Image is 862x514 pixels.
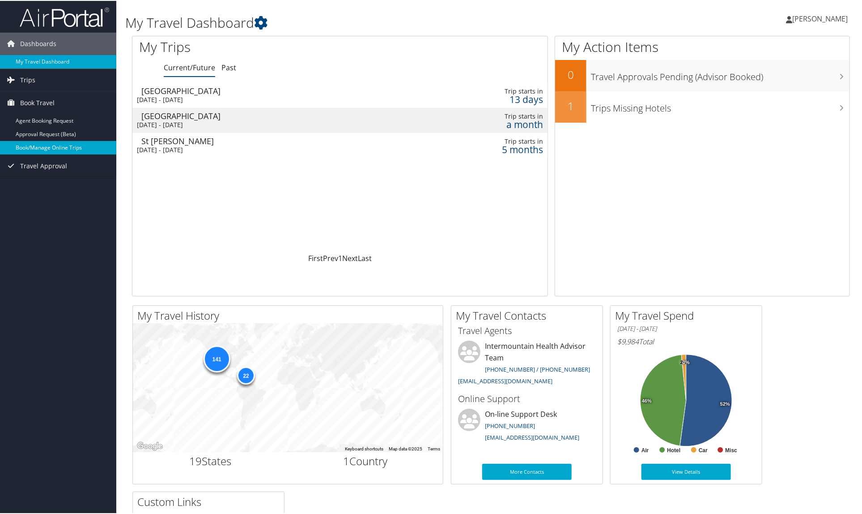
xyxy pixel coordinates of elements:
h2: Country [295,453,437,468]
a: [PHONE_NUMBER] [485,421,535,429]
h2: States [140,453,281,468]
text: Car [699,446,708,453]
div: [DATE] - [DATE] [137,95,386,103]
div: [DATE] - [DATE] [137,145,386,153]
a: 1Trips Missing Hotels [555,90,849,122]
a: [EMAIL_ADDRESS][DOMAIN_NAME] [458,376,552,384]
div: Trip starts in [441,137,543,145]
a: 1 [338,253,342,262]
li: Intermountain Health Advisor Team [454,340,600,388]
span: Dashboards [20,32,56,54]
a: [PERSON_NAME] [786,4,857,31]
a: 0Travel Approvals Pending (Advisor Booked) [555,59,849,90]
h2: 0 [555,66,586,81]
div: [GEOGRAPHIC_DATA] [141,111,391,119]
h6: [DATE] - [DATE] [617,324,755,332]
a: Current/Future [164,62,215,72]
span: Map data ©2025 [389,445,422,450]
a: Past [221,62,236,72]
button: Keyboard shortcuts [345,445,383,451]
div: a month [441,120,543,128]
h1: My Action Items [555,37,849,56]
span: [PERSON_NAME] [792,13,848,23]
tspan: 46% [642,398,652,403]
a: Prev [323,253,338,262]
a: [EMAIL_ADDRESS][DOMAIN_NAME] [485,433,579,441]
div: St [PERSON_NAME] [141,136,391,144]
tspan: 52% [720,401,730,406]
tspan: 2% [680,359,688,364]
h2: My Travel Contacts [456,307,603,322]
a: Open this area in Google Maps (opens a new window) [135,440,165,451]
text: Air [641,446,649,453]
a: View Details [641,463,731,479]
div: [GEOGRAPHIC_DATA] [141,86,391,94]
span: Travel Approval [20,154,67,176]
h3: Online Support [458,392,596,404]
h2: 1 [555,98,586,113]
span: Book Travel [20,91,55,113]
a: Terms (opens in new tab) [428,445,440,450]
a: More Contacts [482,463,572,479]
h1: My Trips [139,37,368,56]
div: 22 [237,366,255,384]
text: Misc [726,446,738,453]
div: 13 days [441,94,543,103]
h6: Total [617,336,755,346]
span: $9,984 [617,336,639,346]
h3: Travel Approvals Pending (Advisor Booked) [591,65,849,82]
text: Hotel [667,446,680,453]
a: Next [342,253,358,262]
li: On-line Support Desk [454,408,600,445]
a: Last [358,253,372,262]
a: [PHONE_NUMBER] / [PHONE_NUMBER] [485,364,590,373]
div: 5 months [441,145,543,153]
tspan: 0% [683,359,690,364]
span: 19 [189,453,202,467]
h3: Trips Missing Hotels [591,97,849,114]
span: Trips [20,68,35,90]
h3: Travel Agents [458,324,596,336]
h2: My Travel History [137,307,443,322]
h1: My Travel Dashboard [125,13,613,31]
div: 141 [203,345,230,372]
h2: Custom Links [137,493,284,509]
div: Trip starts in [441,86,543,94]
div: [DATE] - [DATE] [137,120,386,128]
span: 1 [343,453,349,467]
img: Google [135,440,165,451]
div: Trip starts in [441,111,543,120]
a: First [308,253,323,262]
img: airportal-logo.png [20,6,109,27]
h2: My Travel Spend [615,307,762,322]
